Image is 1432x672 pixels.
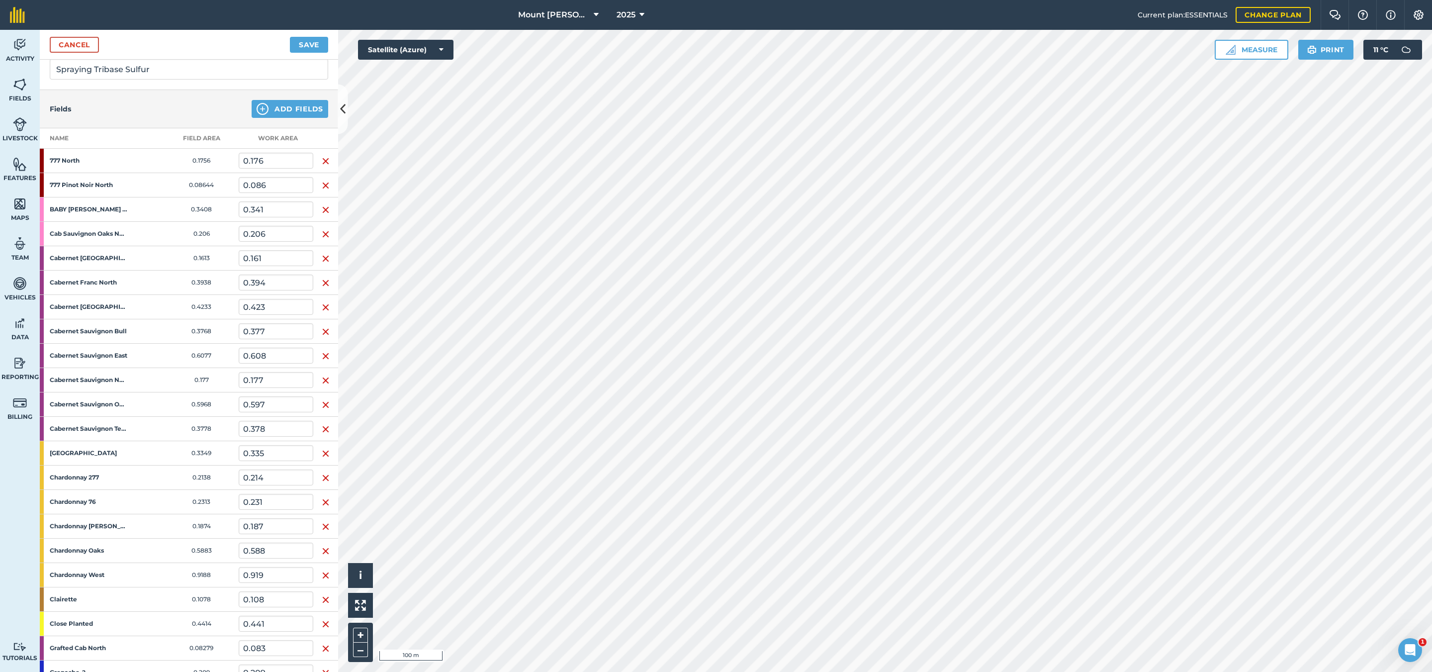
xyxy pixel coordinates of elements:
input: What needs doing? [50,59,328,80]
a: Change plan [1236,7,1311,23]
button: + [353,628,368,643]
img: svg+xml;base64,PHN2ZyB4bWxucz0iaHR0cDovL3d3dy53My5vcmcvMjAwMC9zdmciIHdpZHRoPSIxNiIgaGVpZ2h0PSIyNC... [322,399,330,411]
td: 0.9188 [164,563,239,587]
span: 1 [1419,638,1427,646]
img: svg+xml;base64,PD94bWwgdmVyc2lvbj0iMS4wIiBlbmNvZGluZz0idXRmLTgiPz4KPCEtLSBHZW5lcmF0b3I6IEFkb2JlIE... [13,117,27,132]
img: svg+xml;base64,PHN2ZyB4bWxucz0iaHR0cDovL3d3dy53My5vcmcvMjAwMC9zdmciIHdpZHRoPSIxNiIgaGVpZ2h0PSIyNC... [322,618,330,630]
strong: Cab Sauvignon Oaks New [50,230,127,238]
td: 0.4233 [164,295,239,319]
img: svg+xml;base64,PHN2ZyB4bWxucz0iaHR0cDovL3d3dy53My5vcmcvMjAwMC9zdmciIHdpZHRoPSI1NiIgaGVpZ2h0PSI2MC... [13,196,27,211]
img: svg+xml;base64,PHN2ZyB4bWxucz0iaHR0cDovL3d3dy53My5vcmcvMjAwMC9zdmciIHdpZHRoPSIxNiIgaGVpZ2h0PSIyNC... [322,643,330,655]
button: 11 °C [1363,40,1422,60]
button: i [348,563,373,588]
img: svg+xml;base64,PHN2ZyB4bWxucz0iaHR0cDovL3d3dy53My5vcmcvMjAwMC9zdmciIHdpZHRoPSI1NiIgaGVpZ2h0PSI2MC... [13,157,27,172]
strong: 777 North [50,157,127,165]
strong: 777 Pinot Noir North [50,181,127,189]
span: Mount [PERSON_NAME] [518,9,590,21]
td: 0.206 [164,222,239,246]
span: 2025 [617,9,635,21]
img: svg+xml;base64,PD94bWwgdmVyc2lvbj0iMS4wIiBlbmNvZGluZz0idXRmLTgiPz4KPCEtLSBHZW5lcmF0b3I6IEFkb2JlIE... [13,395,27,410]
td: 0.3408 [164,197,239,222]
iframe: Intercom live chat [1398,638,1422,662]
strong: Cabernet Sauvignon East [50,352,127,360]
td: 0.1756 [164,149,239,173]
img: svg+xml;base64,PHN2ZyB4bWxucz0iaHR0cDovL3d3dy53My5vcmcvMjAwMC9zdmciIHdpZHRoPSIxNiIgaGVpZ2h0PSIyNC... [322,350,330,362]
img: Two speech bubbles overlapping with the left bubble in the forefront [1329,10,1341,20]
img: svg+xml;base64,PHN2ZyB4bWxucz0iaHR0cDovL3d3dy53My5vcmcvMjAwMC9zdmciIHdpZHRoPSIxNiIgaGVpZ2h0PSIyNC... [322,277,330,289]
strong: Clairette [50,595,127,603]
img: fieldmargin Logo [10,7,25,23]
td: 0.6077 [164,344,239,368]
strong: Cabernet Sauvignon Teenage West [50,425,127,433]
th: Field Area [164,128,239,149]
img: svg+xml;base64,PHN2ZyB4bWxucz0iaHR0cDovL3d3dy53My5vcmcvMjAwMC9zdmciIHdpZHRoPSI1NiIgaGVpZ2h0PSI2MC... [13,77,27,92]
img: svg+xml;base64,PHN2ZyB4bWxucz0iaHR0cDovL3d3dy53My5vcmcvMjAwMC9zdmciIHdpZHRoPSIxNiIgaGVpZ2h0PSIyNC... [322,326,330,338]
img: svg+xml;base64,PD94bWwgdmVyc2lvbj0iMS4wIiBlbmNvZGluZz0idXRmLTgiPz4KPCEtLSBHZW5lcmF0b3I6IEFkb2JlIE... [13,356,27,371]
button: Add Fields [252,100,328,118]
img: svg+xml;base64,PHN2ZyB4bWxucz0iaHR0cDovL3d3dy53My5vcmcvMjAwMC9zdmciIHdpZHRoPSIxNiIgaGVpZ2h0PSIyNC... [322,496,330,508]
img: svg+xml;base64,PHN2ZyB4bWxucz0iaHR0cDovL3d3dy53My5vcmcvMjAwMC9zdmciIHdpZHRoPSIxNiIgaGVpZ2h0PSIyNC... [322,423,330,435]
td: 0.3938 [164,271,239,295]
strong: Grafted Cab North [50,644,127,652]
td: 0.1613 [164,246,239,271]
img: svg+xml;base64,PD94bWwgdmVyc2lvbj0iMS4wIiBlbmNvZGluZz0idXRmLTgiPz4KPCEtLSBHZW5lcmF0b3I6IEFkb2JlIE... [13,37,27,52]
td: 0.177 [164,368,239,392]
td: 0.5968 [164,392,239,417]
strong: BABY [PERSON_NAME] WEST [50,205,127,213]
td: 0.3778 [164,417,239,441]
img: svg+xml;base64,PHN2ZyB4bWxucz0iaHR0cDovL3d3dy53My5vcmcvMjAwMC9zdmciIHdpZHRoPSIxNiIgaGVpZ2h0PSIyNC... [322,521,330,533]
img: svg+xml;base64,PHN2ZyB4bWxucz0iaHR0cDovL3d3dy53My5vcmcvMjAwMC9zdmciIHdpZHRoPSIxNiIgaGVpZ2h0PSIyNC... [322,375,330,386]
img: svg+xml;base64,PHN2ZyB4bWxucz0iaHR0cDovL3d3dy53My5vcmcvMjAwMC9zdmciIHdpZHRoPSIxNiIgaGVpZ2h0PSIyNC... [322,448,330,460]
strong: Cabernet [GEOGRAPHIC_DATA] [50,254,127,262]
h4: Fields [50,103,71,114]
img: svg+xml;base64,PHN2ZyB4bWxucz0iaHR0cDovL3d3dy53My5vcmcvMjAwMC9zdmciIHdpZHRoPSIxNyIgaGVpZ2h0PSIxNy... [1386,9,1396,21]
strong: Chardonnay [PERSON_NAME] [50,522,127,530]
span: 11 ° C [1373,40,1388,60]
img: svg+xml;base64,PD94bWwgdmVyc2lvbj0iMS4wIiBlbmNvZGluZz0idXRmLTgiPz4KPCEtLSBHZW5lcmF0b3I6IEFkb2JlIE... [13,236,27,251]
img: svg+xml;base64,PHN2ZyB4bWxucz0iaHR0cDovL3d3dy53My5vcmcvMjAwMC9zdmciIHdpZHRoPSIxNiIgaGVpZ2h0PSIyNC... [322,204,330,216]
img: Ruler icon [1226,45,1236,55]
strong: Cabernet Sauvignon Oaks [50,400,127,408]
button: – [353,643,368,657]
button: Satellite (Azure) [358,40,453,60]
strong: Chardonnay West [50,571,127,579]
img: Four arrows, one pointing top left, one top right, one bottom right and the last bottom left [355,600,366,611]
th: Work area [239,128,313,149]
td: 0.2138 [164,466,239,490]
img: svg+xml;base64,PHN2ZyB4bWxucz0iaHR0cDovL3d3dy53My5vcmcvMjAwMC9zdmciIHdpZHRoPSIxNiIgaGVpZ2h0PSIyNC... [322,545,330,557]
img: svg+xml;base64,PHN2ZyB4bWxucz0iaHR0cDovL3d3dy53My5vcmcvMjAwMC9zdmciIHdpZHRoPSIxNiIgaGVpZ2h0PSIyNC... [322,472,330,484]
img: svg+xml;base64,PHN2ZyB4bWxucz0iaHR0cDovL3d3dy53My5vcmcvMjAwMC9zdmciIHdpZHRoPSIxNiIgaGVpZ2h0PSIyNC... [322,301,330,313]
button: Save [290,37,328,53]
td: 0.08279 [164,636,239,661]
img: svg+xml;base64,PHN2ZyB4bWxucz0iaHR0cDovL3d3dy53My5vcmcvMjAwMC9zdmciIHdpZHRoPSIxNiIgaGVpZ2h0PSIyNC... [322,155,330,167]
strong: Cabernet Sauvignon North [50,376,127,384]
strong: [GEOGRAPHIC_DATA] [50,449,127,457]
img: svg+xml;base64,PHN2ZyB4bWxucz0iaHR0cDovL3d3dy53My5vcmcvMjAwMC9zdmciIHdpZHRoPSIxNiIgaGVpZ2h0PSIyNC... [322,228,330,240]
td: 0.08644 [164,173,239,197]
img: svg+xml;base64,PD94bWwgdmVyc2lvbj0iMS4wIiBlbmNvZGluZz0idXRmLTgiPz4KPCEtLSBHZW5lcmF0b3I6IEFkb2JlIE... [13,642,27,652]
strong: Chardonnay 76 [50,498,127,506]
strong: Chardonnay Oaks [50,547,127,555]
img: svg+xml;base64,PHN2ZyB4bWxucz0iaHR0cDovL3d3dy53My5vcmcvMjAwMC9zdmciIHdpZHRoPSIxNiIgaGVpZ2h0PSIyNC... [322,570,330,581]
td: 0.2313 [164,490,239,514]
img: svg+xml;base64,PHN2ZyB4bWxucz0iaHR0cDovL3d3dy53My5vcmcvMjAwMC9zdmciIHdpZHRoPSIxOSIgaGVpZ2h0PSIyNC... [1307,44,1317,56]
img: A cog icon [1413,10,1425,20]
a: Cancel [50,37,99,53]
td: 0.1874 [164,514,239,539]
span: i [359,569,362,581]
img: svg+xml;base64,PD94bWwgdmVyc2lvbj0iMS4wIiBlbmNvZGluZz0idXRmLTgiPz4KPCEtLSBHZW5lcmF0b3I6IEFkb2JlIE... [1396,40,1416,60]
img: svg+xml;base64,PHN2ZyB4bWxucz0iaHR0cDovL3d3dy53My5vcmcvMjAwMC9zdmciIHdpZHRoPSIxNCIgaGVpZ2h0PSIyNC... [257,103,268,115]
img: svg+xml;base64,PHN2ZyB4bWxucz0iaHR0cDovL3d3dy53My5vcmcvMjAwMC9zdmciIHdpZHRoPSIxNiIgaGVpZ2h0PSIyNC... [322,180,330,192]
img: svg+xml;base64,PD94bWwgdmVyc2lvbj0iMS4wIiBlbmNvZGluZz0idXRmLTgiPz4KPCEtLSBHZW5lcmF0b3I6IEFkb2JlIE... [13,276,27,291]
img: svg+xml;base64,PHN2ZyB4bWxucz0iaHR0cDovL3d3dy53My5vcmcvMjAwMC9zdmciIHdpZHRoPSIxNiIgaGVpZ2h0PSIyNC... [322,253,330,265]
strong: Cabernet Sauvignon Bull [50,327,127,335]
td: 0.3349 [164,441,239,466]
td: 0.3768 [164,319,239,344]
span: Current plan : ESSENTIALS [1138,9,1228,20]
td: 0.4414 [164,612,239,636]
th: Name [40,128,164,149]
button: Print [1298,40,1354,60]
button: Measure [1215,40,1288,60]
img: svg+xml;base64,PHN2ZyB4bWxucz0iaHR0cDovL3d3dy53My5vcmcvMjAwMC9zdmciIHdpZHRoPSIxNiIgaGVpZ2h0PSIyNC... [322,594,330,606]
td: 0.1078 [164,587,239,612]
